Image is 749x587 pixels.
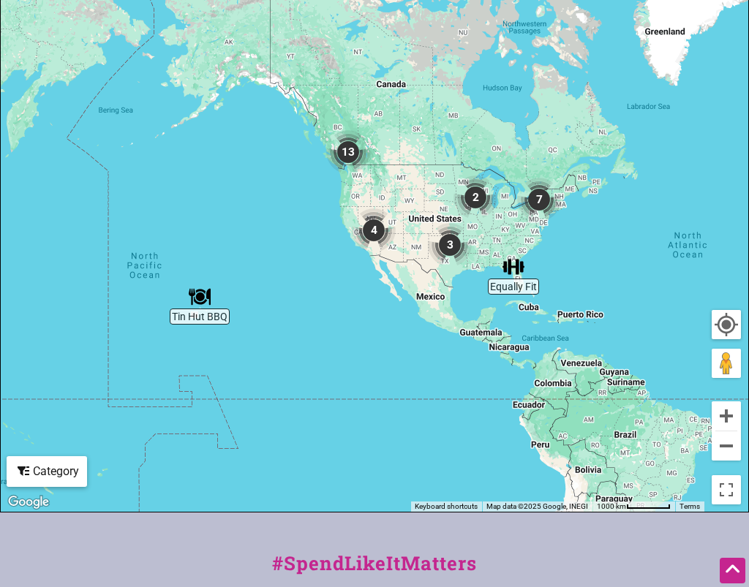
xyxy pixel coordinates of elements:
div: 13 [326,130,370,174]
div: Scroll Back to Top [720,558,745,583]
span: Map data ©2025 Google, INEGI [486,502,588,510]
a: Open this area in Google Maps (opens a new window) [4,493,53,512]
div: Equally Fit [503,256,524,278]
div: 2 [453,175,497,219]
div: 4 [352,208,396,252]
div: Category [8,458,86,485]
button: Zoom out [712,431,741,461]
div: 7 [517,178,561,221]
div: 3 [428,223,472,267]
button: Drag Pegman onto the map to open Street View [712,349,741,378]
div: Tin Hut BBQ [189,286,211,308]
button: Your Location [712,310,741,339]
span: 1000 km [597,502,626,510]
button: Zoom in [712,401,741,431]
img: Google [4,493,53,512]
button: Keyboard shortcuts [415,501,478,512]
div: Filter by category [7,456,87,487]
button: Map Scale: 1000 km per 57 pixels [592,501,675,512]
a: Terms [680,502,700,510]
button: Toggle fullscreen view [710,474,742,506]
